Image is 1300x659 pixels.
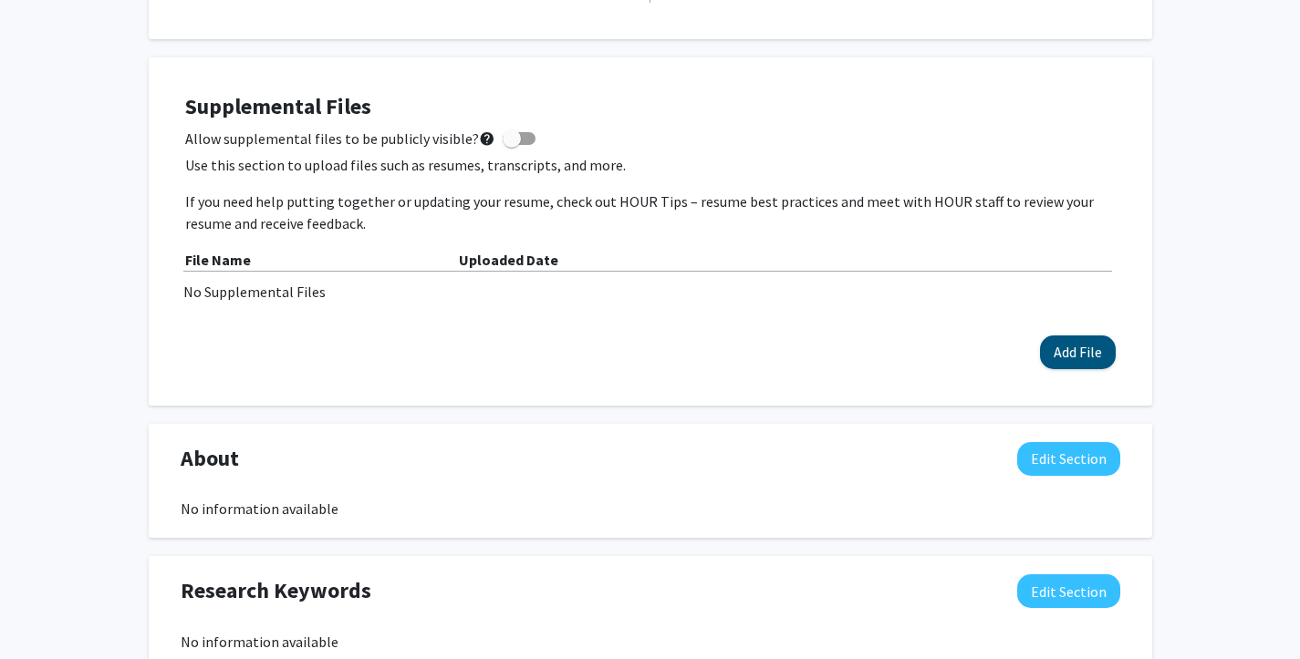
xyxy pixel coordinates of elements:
[181,574,371,607] span: Research Keywords
[459,251,558,269] b: Uploaded Date
[479,128,495,149] mat-icon: help
[185,94,1116,120] h4: Supplemental Files
[14,577,78,645] iframe: Chat
[1017,442,1120,476] button: Edit About
[181,442,239,475] span: About
[185,190,1116,234] p: If you need help putting together or updating your resume, check out HOUR Tips – resume best prac...
[181,631,1120,653] div: No information available
[185,154,1116,176] p: Use this section to upload files such as resumes, transcripts, and more.
[1017,574,1120,608] button: Edit Research Keywords
[181,498,1120,520] div: No information available
[185,251,251,269] b: File Name
[185,128,495,149] span: Allow supplemental files to be publicly visible?
[183,281,1118,303] div: No Supplemental Files
[1040,335,1116,369] button: Add File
